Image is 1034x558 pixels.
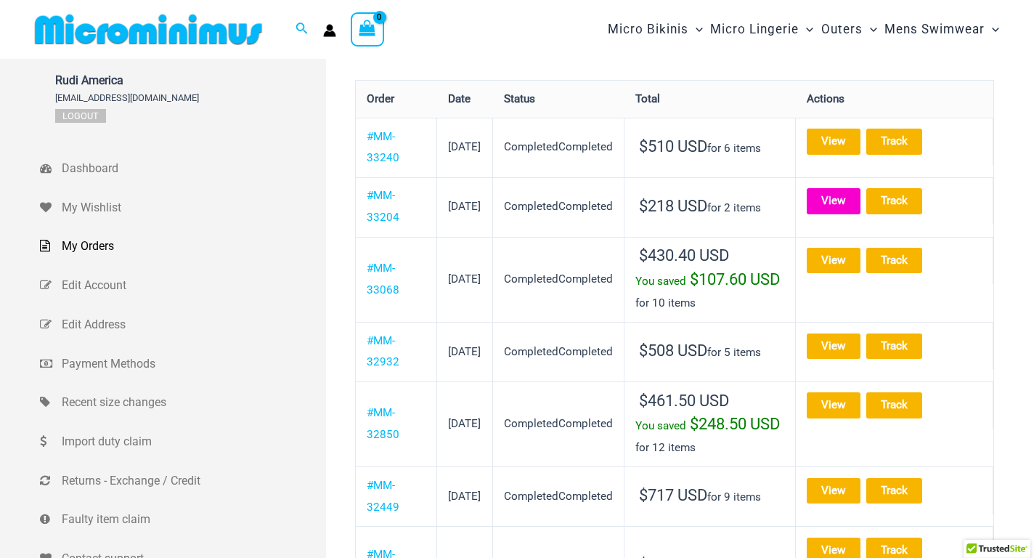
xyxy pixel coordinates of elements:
span: Status [504,92,535,105]
a: Micro BikinisMenu ToggleMenu Toggle [604,7,707,52]
span: My Wishlist [62,197,322,219]
a: View order number MM-33068 [367,262,399,296]
time: [DATE] [448,417,481,430]
a: View order number MM-33204 [367,189,399,224]
td: CompletedCompleted [493,118,625,177]
span: $ [690,415,699,433]
a: Search icon link [296,20,309,39]
a: View order MM-33240 [807,129,860,154]
td: CompletedCompleted [493,177,625,237]
span: Date [448,92,471,105]
span: Actions [807,92,844,105]
div: You saved [635,269,783,293]
span: Menu Toggle [799,11,813,48]
a: View Shopping Cart, empty [351,12,384,46]
span: Menu Toggle [688,11,703,48]
a: View order MM-32449 [807,478,860,504]
a: View order MM-32850 [807,392,860,418]
span: 430.40 USD [639,246,729,264]
span: $ [639,246,648,264]
a: Edit Address [40,305,326,344]
a: Mens SwimwearMenu ToggleMenu Toggle [881,7,1003,52]
span: 248.50 USD [690,415,780,433]
time: [DATE] [448,490,481,503]
a: OutersMenu ToggleMenu Toggle [818,7,881,52]
a: Track order number MM-33240 [866,129,922,154]
a: View order number MM-32850 [367,406,399,441]
span: Import duty claim [62,431,322,453]
td: for 6 items [624,118,796,177]
span: $ [639,341,648,360]
a: Import duty claim [40,422,326,461]
a: Edit Account [40,266,326,305]
td: for 5 items [624,322,796,381]
span: [EMAIL_ADDRESS][DOMAIN_NAME] [55,92,199,103]
td: CompletedCompleted [493,322,625,381]
td: for 12 items [624,381,796,467]
a: Track order number MM-32449 [866,478,922,504]
time: [DATE] [448,272,481,286]
time: [DATE] [448,200,481,213]
span: $ [639,197,648,215]
a: Micro LingerieMenu ToggleMenu Toggle [707,7,817,52]
a: Recent size changes [40,383,326,422]
td: for 2 items [624,177,796,237]
a: View order MM-33204 [807,188,860,214]
span: Rudi America [55,73,199,87]
nav: Site Navigation [602,5,1005,54]
span: 510 USD [639,137,707,155]
a: Track order number MM-32932 [866,333,922,359]
span: 508 USD [639,341,707,360]
span: Edit Address [62,314,322,336]
div: You saved [635,413,783,437]
span: $ [639,137,648,155]
span: 107.60 USD [690,270,780,288]
a: View order number MM-33240 [367,130,399,165]
span: $ [690,270,699,288]
a: My Wishlist [40,188,326,227]
a: Logout [55,109,106,123]
span: Faulty item claim [62,509,322,530]
a: View order number MM-32449 [367,479,399,514]
a: Track order number MM-32850 [866,392,922,418]
span: Menu Toggle [985,11,999,48]
span: Micro Lingerie [710,11,799,48]
a: Returns - Exchange / Credit [40,461,326,501]
td: CompletedCompleted [493,466,625,526]
a: Track order number MM-33068 [866,248,922,273]
span: 717 USD [639,486,707,504]
a: Dashboard [40,149,326,188]
a: View order MM-32932 [807,333,860,359]
span: Micro Bikinis [608,11,688,48]
a: My Orders [40,227,326,266]
span: Mens Swimwear [884,11,985,48]
td: for 10 items [624,237,796,323]
td: CompletedCompleted [493,237,625,323]
span: 461.50 USD [639,392,729,410]
td: for 9 items [624,466,796,526]
span: Order [367,92,394,105]
span: Dashboard [62,158,322,179]
a: Track order number MM-33204 [866,188,922,214]
span: $ [639,486,648,504]
span: Payment Methods [62,353,322,375]
a: Account icon link [323,24,336,37]
span: Edit Account [62,275,322,296]
span: Recent size changes [62,392,322,413]
span: 218 USD [639,197,707,215]
td: CompletedCompleted [493,381,625,467]
span: Menu Toggle [863,11,877,48]
a: Payment Methods [40,344,326,384]
a: View order number MM-32932 [367,334,399,369]
a: Faulty item claim [40,500,326,539]
time: [DATE] [448,140,481,153]
span: Outers [821,11,863,48]
span: Returns - Exchange / Credit [62,470,322,492]
time: [DATE] [448,345,481,358]
img: MM SHOP LOGO FLAT [29,13,268,46]
a: View order MM-33068 [807,248,860,273]
span: My Orders [62,235,322,257]
span: Total [635,92,660,105]
span: $ [639,392,648,410]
